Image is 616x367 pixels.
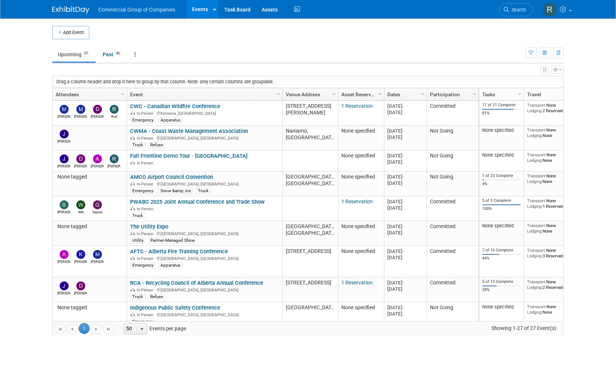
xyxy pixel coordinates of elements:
a: Fall Frontline Demo Tour - [GEOGRAPHIC_DATA] [130,153,248,159]
span: Transport: [527,198,546,203]
img: In-Person Event [130,231,135,235]
img: Alexander Cafovski [93,154,102,163]
img: Suzanne LaFrance [60,200,69,209]
span: Column Settings [120,91,126,97]
div: 7 of 16 Complete [482,248,521,253]
div: 17 of 21 Complete [482,103,521,108]
span: Transport: [527,152,546,157]
span: In-Person [137,161,156,166]
a: Go to the first page [54,323,66,334]
span: Lodging: [527,179,543,184]
div: Kelowna, [GEOGRAPHIC_DATA] [130,110,279,116]
a: Event [130,88,278,101]
img: In-Person Event [130,182,135,186]
img: ExhibitDay [52,6,89,14]
img: In-Person Event [130,161,135,164]
img: Mike Feduniw [60,105,69,114]
span: - [403,305,404,310]
a: Column Settings [516,88,524,99]
span: Transport: [527,248,546,253]
a: Venue Address [286,88,333,101]
img: Mike Feduniw [93,250,102,259]
div: Emergency [130,117,156,123]
td: Committed [427,246,478,277]
a: 1 Reservation [341,198,373,204]
a: Participation [430,88,474,101]
div: None None [527,152,580,163]
span: Lodging: [527,204,543,209]
div: None tagged [56,223,123,230]
div: Derek MacDonald [74,163,87,169]
div: Partner-Managed Show [148,237,197,243]
div: 100% [482,206,521,211]
td: [GEOGRAPHIC_DATA] [282,302,338,327]
span: In-Person [137,207,156,211]
span: Lodging: [527,158,543,163]
span: In-Person [137,111,156,116]
div: Mike Feduniw [57,114,70,119]
td: [GEOGRAPHIC_DATA], [GEOGRAPHIC_DATA] [282,221,338,246]
span: Transport: [527,223,546,228]
div: None None [527,223,580,234]
div: Apparatus [158,117,183,123]
div: Kelly Mayhew [74,259,87,264]
span: None specified [341,304,375,310]
span: Column Settings [517,91,523,97]
div: None specified [482,152,521,158]
a: Column Settings [275,88,283,99]
div: Refuse [148,142,165,148]
div: [GEOGRAPHIC_DATA], [GEOGRAPHIC_DATA] [130,311,279,318]
td: Committed [427,101,478,126]
div: None specified [482,304,521,310]
span: Lodging: [527,133,543,138]
div: Jason Fast [57,139,70,144]
span: Showing 1-27 of 27 Event(s) [485,323,563,333]
div: None None [527,173,580,184]
a: 1 Reservation [341,103,373,109]
div: Emergency [130,318,156,324]
img: In-Person Event [130,313,135,316]
div: [DATE] [387,254,423,261]
a: Dates [387,88,422,101]
span: Events per page [115,323,193,334]
span: - [403,280,404,286]
a: Column Settings [119,88,127,99]
span: Transport: [527,103,546,108]
div: [DATE] [387,109,423,116]
a: AFTC - Alberta Fire Training Conference [130,248,228,255]
div: [DATE] [387,223,423,230]
img: In-Person Event [130,111,135,115]
a: Column Settings [419,88,427,99]
div: Emergency [130,188,156,194]
div: [DATE] [387,198,423,205]
img: Kelly Mayhew [76,250,85,259]
div: [DATE] [387,128,423,134]
span: Column Settings [471,91,477,97]
img: Mike Thomson [76,105,85,114]
div: Drag a column header and drop it here to group by that column. Note: only certain columns are gro... [53,76,563,88]
div: Jamie Zimmerman [57,163,70,169]
a: The Utility Expo [130,223,168,230]
td: [GEOGRAPHIC_DATA], [GEOGRAPHIC_DATA] [282,171,338,196]
div: [DATE] [387,205,423,211]
div: Jason Fast [57,290,70,296]
span: Lodging: [527,228,543,234]
img: Adam Dingman [60,250,69,259]
span: Transport: [527,279,546,284]
span: Go to the previous page [69,326,75,332]
div: 1 of 23 Complete [482,173,521,179]
span: None specified [341,174,375,180]
td: [STREET_ADDRESS] [282,246,338,277]
div: Truck [130,213,145,218]
img: In-Person Event [130,256,135,260]
span: None specified [341,153,375,159]
a: Tasks [482,88,519,101]
td: Naniamo, [GEOGRAPHIC_DATA] [282,126,338,150]
div: [GEOGRAPHIC_DATA], [GEOGRAPHIC_DATA] [130,230,279,237]
span: None specified [341,128,375,134]
div: Gaynal Brierley [91,209,104,215]
a: Go to the previous page [66,323,77,334]
img: In-Person Event [130,207,135,210]
span: Go to the first page [57,326,63,332]
span: - [403,224,404,229]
